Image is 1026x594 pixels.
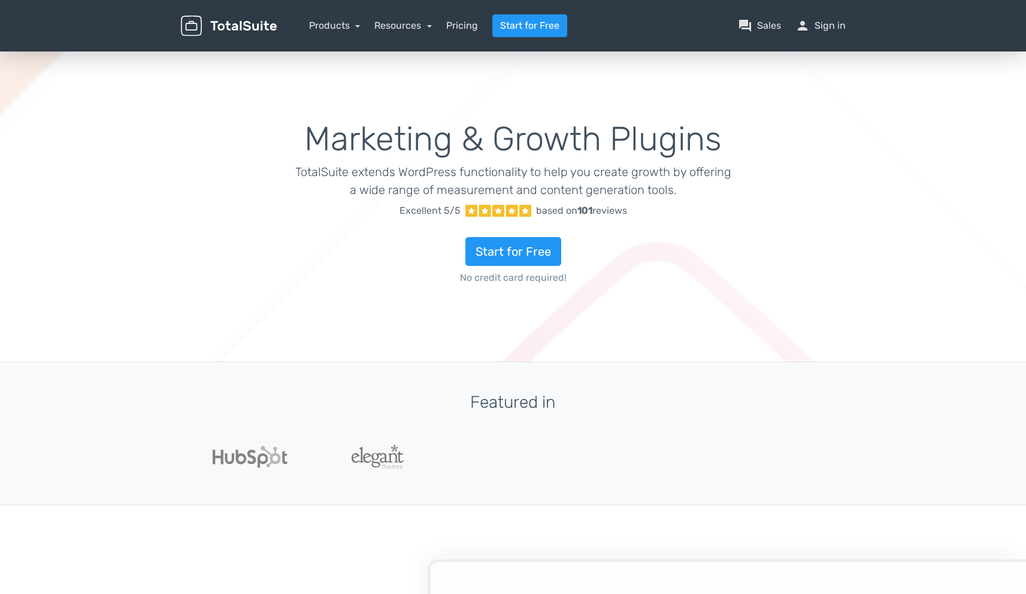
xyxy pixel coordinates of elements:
[295,121,731,158] h1: Marketing & Growth Plugins
[492,14,567,37] a: Start for Free
[181,16,277,37] img: TotalSuite for WordPress
[577,205,592,216] strong: 101
[309,20,361,31] a: Products
[213,446,287,468] img: Hubspot
[446,19,478,33] a: Pricing
[295,199,731,223] a: Excellent 5/5 based on101reviews
[295,163,731,199] p: TotalSuite extends WordPress functionality to help you create growth by offering a wide range of ...
[465,237,561,266] a: Start for Free
[399,204,461,218] span: Excellent 5/5
[795,19,846,33] a: personSign in
[536,204,627,218] div: based on reviews
[181,393,846,412] h3: Featured in
[795,19,810,33] span: person
[738,19,752,33] span: question_answer
[352,445,404,469] img: ElegantThemes
[374,20,432,31] a: Resources
[295,271,731,285] span: No credit card required!
[738,19,781,33] a: question_answerSales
